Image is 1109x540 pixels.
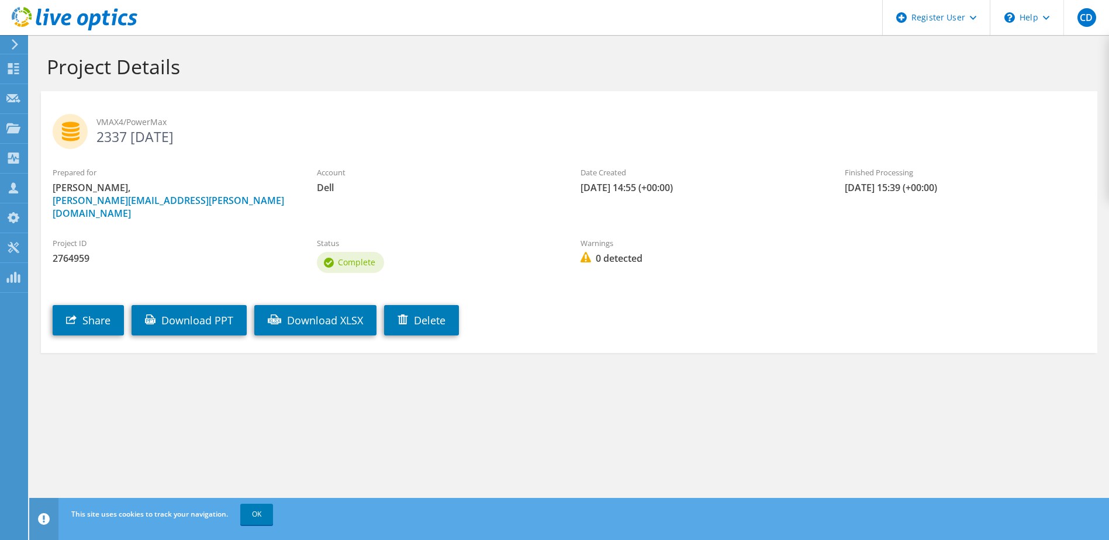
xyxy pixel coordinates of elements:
[96,116,1086,129] span: VMAX4/PowerMax
[317,181,558,194] span: Dell
[53,194,284,220] a: [PERSON_NAME][EMAIL_ADDRESS][PERSON_NAME][DOMAIN_NAME]
[384,305,459,335] a: Delete
[1004,12,1015,23] svg: \n
[581,237,821,249] label: Warnings
[845,167,1086,178] label: Finished Processing
[845,181,1086,194] span: [DATE] 15:39 (+00:00)
[581,167,821,178] label: Date Created
[53,252,293,265] span: 2764959
[254,305,376,335] a: Download XLSX
[53,181,293,220] span: [PERSON_NAME],
[1077,8,1096,27] span: CD
[53,237,293,249] label: Project ID
[338,257,375,268] span: Complete
[317,237,558,249] label: Status
[53,305,124,335] a: Share
[47,54,1086,79] h1: Project Details
[581,252,821,265] span: 0 detected
[53,114,1086,143] h2: 2337 [DATE]
[53,167,293,178] label: Prepared for
[240,504,273,525] a: OK
[71,509,228,519] span: This site uses cookies to track your navigation.
[132,305,247,335] a: Download PPT
[581,181,821,194] span: [DATE] 14:55 (+00:00)
[317,167,558,178] label: Account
